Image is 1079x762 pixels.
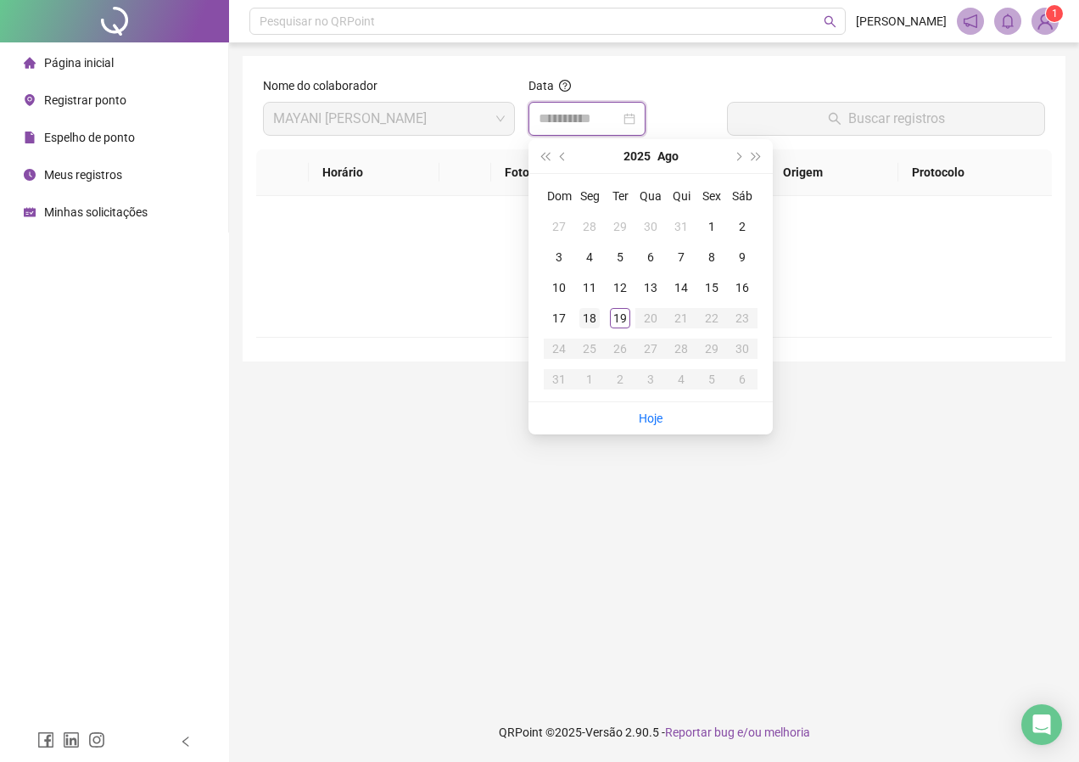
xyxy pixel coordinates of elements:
[727,303,758,333] td: 2025-08-23
[605,211,635,242] td: 2025-07-29
[635,242,666,272] td: 2025-08-06
[727,102,1045,136] button: Buscar registros
[544,303,574,333] td: 2025-08-17
[579,308,600,328] div: 18
[665,726,810,739] span: Reportar bug e/ou melhoria
[666,303,696,333] td: 2025-08-21
[88,731,105,748] span: instagram
[579,339,600,359] div: 25
[702,369,722,389] div: 5
[635,364,666,395] td: 2025-09-03
[666,364,696,395] td: 2025-09-04
[727,181,758,211] th: Sáb
[696,303,727,333] td: 2025-08-22
[747,139,766,173] button: super-next-year
[24,94,36,106] span: environment
[44,131,135,144] span: Espelho de ponto
[639,412,662,425] a: Hoje
[1000,14,1015,29] span: bell
[732,369,752,389] div: 6
[671,308,691,328] div: 21
[702,339,722,359] div: 29
[666,272,696,303] td: 2025-08-14
[44,56,114,70] span: Página inicial
[610,277,630,298] div: 12
[1021,704,1062,745] div: Open Intercom Messenger
[666,242,696,272] td: 2025-08-07
[605,272,635,303] td: 2025-08-12
[671,216,691,237] div: 31
[574,181,605,211] th: Seg
[544,242,574,272] td: 2025-08-03
[579,369,600,389] div: 1
[24,169,36,181] span: clock-circle
[549,247,569,267] div: 3
[696,242,727,272] td: 2025-08-08
[610,369,630,389] div: 2
[44,93,126,107] span: Registrar ponto
[549,216,569,237] div: 27
[574,242,605,272] td: 2025-08-04
[666,181,696,211] th: Qui
[898,149,1052,196] th: Protocolo
[544,272,574,303] td: 2025-08-10
[635,303,666,333] td: 2025-08-20
[549,277,569,298] div: 10
[702,216,722,237] div: 1
[574,303,605,333] td: 2025-08-18
[640,216,661,237] div: 30
[579,216,600,237] div: 28
[732,339,752,359] div: 30
[44,205,148,219] span: Minhas solicitações
[491,149,590,196] th: Foto
[696,211,727,242] td: 2025-08-01
[702,277,722,298] div: 15
[24,132,36,143] span: file
[671,247,691,267] div: 7
[671,339,691,359] div: 28
[728,139,746,173] button: next-year
[37,731,54,748] span: facebook
[640,308,661,328] div: 20
[963,14,978,29] span: notification
[180,736,192,748] span: left
[554,139,573,173] button: prev-year
[696,333,727,364] td: 2025-08-29
[544,211,574,242] td: 2025-07-27
[635,272,666,303] td: 2025-08-13
[549,308,569,328] div: 17
[549,369,569,389] div: 31
[229,703,1079,762] footer: QRPoint © 2025 - 2.90.5 -
[24,206,36,218] span: schedule
[544,181,574,211] th: Dom
[610,247,630,267] div: 5
[1046,5,1063,22] sup: Atualize o seu contato no menu Meus Dados
[666,333,696,364] td: 2025-08-28
[666,211,696,242] td: 2025-07-31
[610,308,630,328] div: 19
[824,15,836,28] span: search
[727,272,758,303] td: 2025-08-16
[574,333,605,364] td: 2025-08-25
[727,364,758,395] td: 2025-09-06
[605,333,635,364] td: 2025-08-26
[696,364,727,395] td: 2025-09-05
[702,308,722,328] div: 22
[309,149,439,196] th: Horário
[549,339,569,359] div: 24
[544,333,574,364] td: 2025-08-24
[671,277,691,298] div: 14
[1032,8,1058,34] img: 92120
[574,364,605,395] td: 2025-09-01
[544,364,574,395] td: 2025-08-31
[696,272,727,303] td: 2025-08-15
[671,369,691,389] div: 4
[528,79,554,92] span: Data
[727,211,758,242] td: 2025-08-02
[696,181,727,211] th: Sex
[640,369,661,389] div: 3
[24,57,36,69] span: home
[640,277,661,298] div: 13
[635,181,666,211] th: Qua
[559,80,571,92] span: question-circle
